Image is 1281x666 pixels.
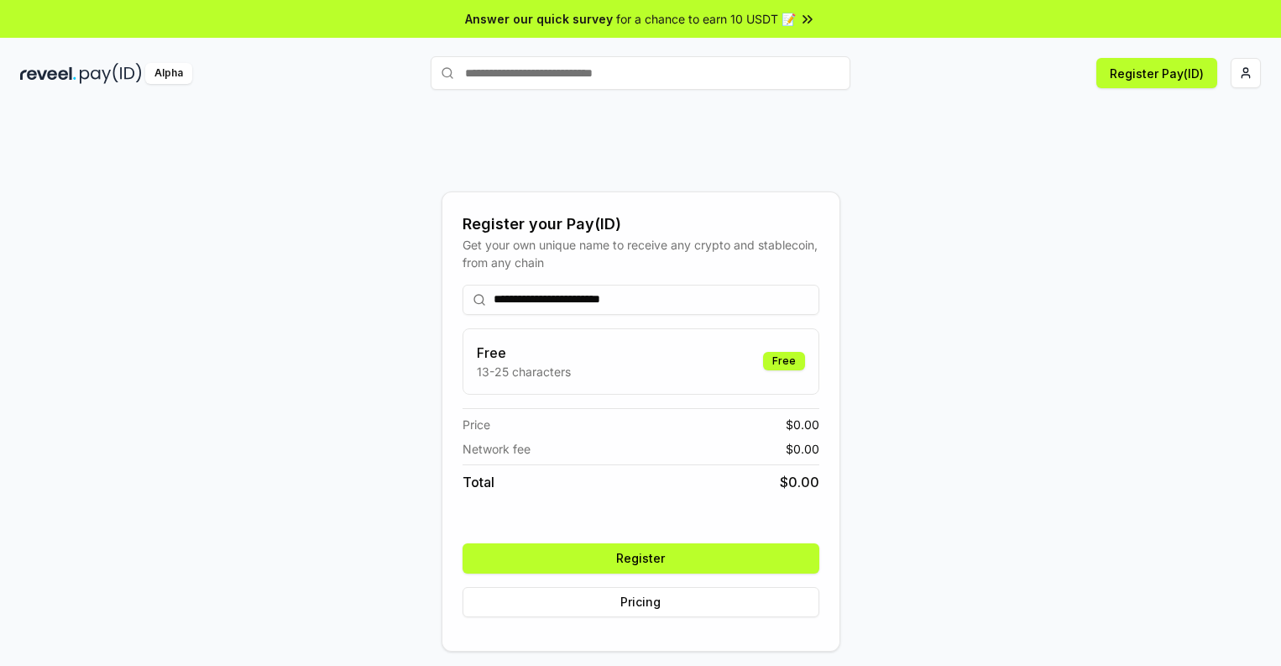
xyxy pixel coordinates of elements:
[145,63,192,84] div: Alpha
[477,363,571,380] p: 13-25 characters
[463,236,819,271] div: Get your own unique name to receive any crypto and stablecoin, from any chain
[80,63,142,84] img: pay_id
[463,587,819,617] button: Pricing
[1096,58,1217,88] button: Register Pay(ID)
[463,543,819,574] button: Register
[786,440,819,458] span: $ 0.00
[616,10,796,28] span: for a chance to earn 10 USDT 📝
[463,440,531,458] span: Network fee
[20,63,76,84] img: reveel_dark
[463,212,819,236] div: Register your Pay(ID)
[786,416,819,433] span: $ 0.00
[763,352,805,370] div: Free
[463,416,490,433] span: Price
[780,472,819,492] span: $ 0.00
[463,472,494,492] span: Total
[477,343,571,363] h3: Free
[465,10,613,28] span: Answer our quick survey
